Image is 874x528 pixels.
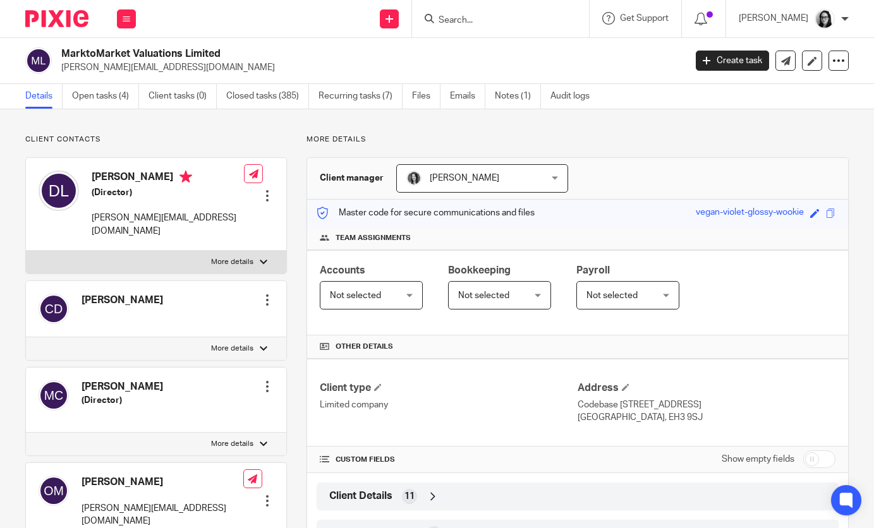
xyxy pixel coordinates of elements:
h4: Address [578,381,835,395]
span: Get Support [620,14,669,23]
span: Team assignments [336,233,411,243]
p: [PERSON_NAME][EMAIL_ADDRESS][DOMAIN_NAME] [92,212,244,237]
h3: Client manager [320,172,384,184]
div: vegan-violet-glossy-wookie [696,206,804,220]
span: Bookkeeping [448,265,511,275]
p: Codebase [STREET_ADDRESS] [578,399,835,411]
span: Not selected [330,291,381,300]
h5: (Director) [82,394,163,407]
img: Pixie [25,10,88,27]
a: Client tasks (0) [149,84,217,109]
p: More details [211,257,253,267]
span: Client Details [329,489,392,503]
span: Other details [336,342,393,352]
i: Primary [179,171,192,183]
a: Emails [450,84,485,109]
a: Details [25,84,63,109]
a: Files [412,84,440,109]
h5: (Director) [92,186,244,199]
a: Notes (1) [495,84,541,109]
label: Show empty fields [722,453,794,465]
h4: [PERSON_NAME] [82,294,163,307]
span: Not selected [586,291,638,300]
span: 11 [404,490,415,503]
img: svg%3E [39,380,69,411]
span: Accounts [320,265,365,275]
input: Search [437,15,551,27]
p: More details [211,439,253,449]
a: Closed tasks (385) [226,84,309,109]
p: More details [211,344,253,354]
a: Audit logs [550,84,599,109]
a: Create task [696,51,769,71]
p: [PERSON_NAME] [739,12,808,25]
span: [PERSON_NAME] [430,174,499,183]
img: svg%3E [25,47,52,74]
img: svg%3E [39,294,69,324]
p: [PERSON_NAME][EMAIL_ADDRESS][DOMAIN_NAME] [82,502,243,528]
p: Client contacts [25,135,287,145]
img: svg%3E [39,476,69,506]
img: svg%3E [39,171,79,211]
img: Profile%20photo.jpeg [815,9,835,29]
p: Limited company [320,399,578,411]
p: [GEOGRAPHIC_DATA], EH3 9SJ [578,411,835,424]
a: Recurring tasks (7) [319,84,403,109]
h4: [PERSON_NAME] [92,171,244,186]
h4: Client type [320,381,578,395]
p: Master code for secure communications and files [317,207,535,219]
p: More details [307,135,849,145]
h4: [PERSON_NAME] [82,476,243,489]
p: [PERSON_NAME][EMAIL_ADDRESS][DOMAIN_NAME] [61,61,677,74]
span: Not selected [458,291,509,300]
h4: [PERSON_NAME] [82,380,163,393]
a: Open tasks (4) [72,84,139,109]
span: Payroll [576,265,610,275]
h4: CUSTOM FIELDS [320,455,578,465]
img: brodie%203%20small.jpg [406,171,422,186]
h2: MarktoMarket Valuations Limited [61,47,554,61]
